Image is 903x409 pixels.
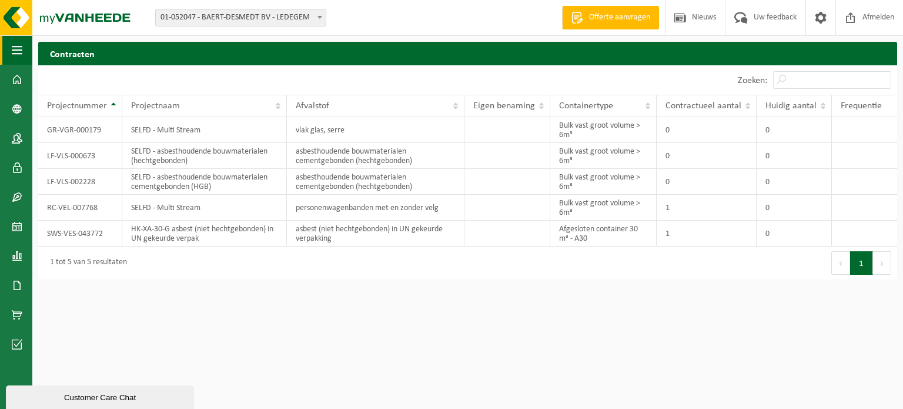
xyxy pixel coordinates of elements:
[757,221,832,247] td: 0
[296,101,329,111] span: Afvalstof
[831,251,850,275] button: Previous
[657,221,757,247] td: 1
[657,143,757,169] td: 0
[38,117,122,143] td: GR-VGR-000179
[122,143,287,169] td: SELFD - asbesthoudende bouwmaterialen (hechtgebonden)
[122,117,287,143] td: SELFD - Multi Stream
[550,221,657,247] td: Afgesloten container 30 m³ - A30
[287,117,464,143] td: vlak glas, serre
[6,383,196,409] iframe: chat widget
[122,169,287,195] td: SELFD - asbesthoudende bouwmaterialen cementgebonden (HGB)
[44,252,127,274] div: 1 tot 5 van 5 resultaten
[155,9,326,26] span: 01-052047 - BAERT-DESMEDT BV - LEDEGEM
[550,169,657,195] td: Bulk vast groot volume > 6m³
[873,251,891,275] button: Next
[38,169,122,195] td: LF-VLS-002228
[47,101,107,111] span: Projectnummer
[657,195,757,221] td: 1
[657,117,757,143] td: 0
[550,117,657,143] td: Bulk vast groot volume > 6m³
[38,195,122,221] td: RC-VEL-007768
[850,251,873,275] button: 1
[38,221,122,247] td: SWS-VES-043772
[550,195,657,221] td: Bulk vast groot volume > 6m³
[38,42,897,65] h2: Contracten
[586,12,653,24] span: Offerte aanvragen
[287,169,464,195] td: asbesthoudende bouwmaterialen cementgebonden (hechtgebonden)
[738,76,767,85] label: Zoeken:
[131,101,180,111] span: Projectnaam
[38,143,122,169] td: LF-VLS-000673
[841,101,882,111] span: Frequentie
[473,101,535,111] span: Eigen benaming
[287,143,464,169] td: asbesthoudende bouwmaterialen cementgebonden (hechtgebonden)
[657,169,757,195] td: 0
[765,101,817,111] span: Huidig aantal
[757,169,832,195] td: 0
[559,101,613,111] span: Containertype
[562,6,659,29] a: Offerte aanvragen
[287,195,464,221] td: personenwagenbanden met en zonder velg
[122,221,287,247] td: HK-XA-30-G asbest (niet hechtgebonden) in UN gekeurde verpak
[757,195,832,221] td: 0
[550,143,657,169] td: Bulk vast groot volume > 6m³
[287,221,464,247] td: asbest (niet hechtgebonden) in UN gekeurde verpakking
[665,101,741,111] span: Contractueel aantal
[757,117,832,143] td: 0
[156,9,326,26] span: 01-052047 - BAERT-DESMEDT BV - LEDEGEM
[757,143,832,169] td: 0
[122,195,287,221] td: SELFD - Multi Stream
